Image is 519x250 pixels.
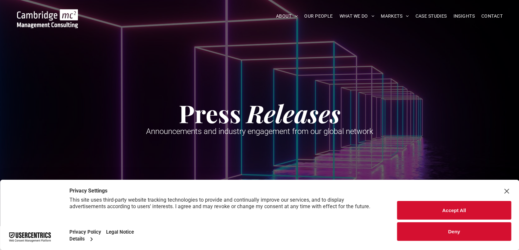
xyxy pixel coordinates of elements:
img: Go to Homepage [17,9,78,28]
a: MARKETS [378,11,412,21]
a: CASE STUDIES [412,11,450,21]
a: WHAT WE DO [336,11,378,21]
a: CONTACT [478,11,506,21]
strong: Press [179,97,241,129]
a: Your Business Transformed | Cambridge Management Consulting [17,10,78,17]
a: INSIGHTS [450,11,478,21]
a: ABOUT [273,11,301,21]
strong: Releases [247,97,341,129]
a: OUR PEOPLE [301,11,336,21]
span: Announcements and industry engagement from our global network [146,127,373,136]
